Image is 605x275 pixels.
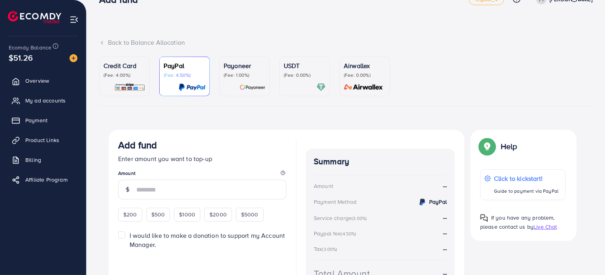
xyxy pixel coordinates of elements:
[322,246,337,252] small: (3.00%)
[151,211,165,218] span: $500
[6,132,80,148] a: Product Links
[480,139,494,154] img: Popup guide
[104,72,145,78] p: (Fee: 4.00%)
[443,182,447,191] strong: --
[533,223,557,231] span: Live Chat
[418,197,427,207] img: credit
[314,157,447,167] h4: Summary
[224,61,266,70] p: Payoneer
[104,61,145,70] p: Credit Card
[118,170,286,180] legend: Amount
[344,61,386,70] p: Airwallex
[25,97,66,104] span: My ad accounts
[501,142,517,151] p: Help
[352,215,367,222] small: (3.00%)
[123,211,137,218] span: $200
[6,112,80,128] a: Payment
[443,229,447,237] strong: --
[494,174,558,183] p: Click to kickstart!
[314,229,359,237] div: Paypal fee
[25,176,68,184] span: Affiliate Program
[317,83,326,92] img: card
[179,83,205,92] img: card
[209,211,227,218] span: $2000
[8,11,61,23] img: logo
[344,72,386,78] p: (Fee: 0.00%)
[25,77,49,85] span: Overview
[70,54,77,62] img: image
[241,211,258,218] span: $5000
[179,211,195,218] span: $1000
[6,73,80,89] a: Overview
[443,245,447,253] strong: --
[118,154,286,163] p: Enter amount you want to top-up
[314,182,333,190] div: Amount
[341,231,356,237] small: (4.50%)
[99,38,592,47] div: Back to Balance Allocation
[284,61,326,70] p: USDT
[164,61,205,70] p: PayPal
[314,198,356,206] div: Payment Method
[480,214,555,231] span: If you have any problem, please contact us by
[9,52,33,63] span: $51.26
[284,72,326,78] p: (Fee: 0.00%)
[25,136,59,144] span: Product Links
[443,213,447,222] strong: --
[6,172,80,188] a: Affiliate Program
[25,116,47,124] span: Payment
[130,231,285,249] span: I would like to make a donation to support my Account Manager.
[314,214,369,222] div: Service charge
[480,214,488,222] img: Popup guide
[341,83,386,92] img: card
[70,15,79,24] img: menu
[239,83,266,92] img: card
[164,72,205,78] p: (Fee: 4.50%)
[25,156,41,164] span: Billing
[224,72,266,78] p: (Fee: 1.00%)
[114,83,145,92] img: card
[314,245,340,253] div: Tax
[118,139,157,151] h3: Add fund
[6,93,80,108] a: My ad accounts
[6,152,80,168] a: Billing
[429,198,447,206] strong: PayPal
[571,239,599,269] iframe: Chat
[494,186,558,196] p: Guide to payment via PayPal
[9,44,51,51] span: Ecomdy Balance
